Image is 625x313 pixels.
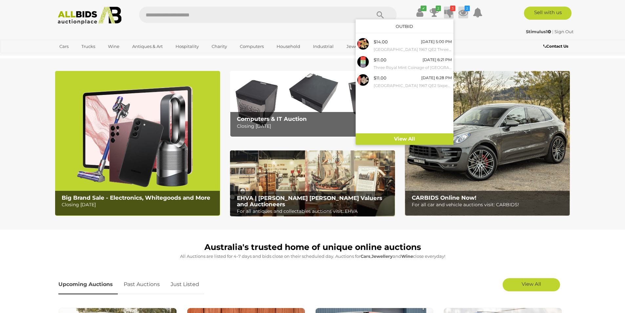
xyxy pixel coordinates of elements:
[444,7,454,18] a: 3
[429,7,439,18] a: 2
[357,74,369,86] img: 53689-20a.jpg
[524,7,572,20] a: Sell with us
[543,44,568,49] b: Contact Us
[374,38,388,46] div: $14.00
[374,46,452,53] small: [GEOGRAPHIC_DATA] 1967 QE2 Threepence Coins(22) with Coin Tube
[58,243,567,252] h1: Australia's trusted home of unique online auctions
[405,71,570,216] a: CARBIDS Online Now! CARBIDS Online Now! For all car and vehicle auctions visit: CARBIDS!
[356,36,453,55] a: $14.00 [DATE] 5:00 PM [GEOGRAPHIC_DATA] 1967 QE2 Threepence Coins(22) with Coin Tube
[230,71,395,137] img: Computers & IT Auction
[55,52,110,63] a: [GEOGRAPHIC_DATA]
[309,41,338,52] a: Industrial
[554,29,573,34] a: Sign Out
[237,116,307,122] b: Computers & IT Auction
[357,56,369,68] img: 53689-18a.jpg
[104,41,124,52] a: Wine
[342,41,371,52] a: Jewellery
[55,71,220,216] a: Big Brand Sale - Electronics, Whitegoods and More Big Brand Sale - Electronics, Whitegoods and Mo...
[401,254,413,259] strong: Wine
[237,122,391,130] p: Closing [DATE]
[371,254,393,259] strong: Jewellery
[62,194,210,201] b: Big Brand Sale - Electronics, Whitegoods and More
[207,41,231,52] a: Charity
[357,38,369,50] img: 53689-19a.jpg
[526,29,551,34] strong: Stimulus1
[374,82,452,89] small: [GEOGRAPHIC_DATA] 1967 QE2 Sixpence Coins(23) with Coin Tube
[58,253,567,260] p: All Auctions are listed for 4-7 days and bids close on their scheduled day. Auctions for , and cl...
[128,41,167,52] a: Antiques & Art
[458,7,468,18] a: 2
[166,275,204,294] a: Just Listed
[421,38,452,45] div: [DATE] 5:00 PM
[356,133,453,145] a: View All
[450,6,455,11] i: 3
[356,73,453,91] a: $11.00 [DATE] 6:28 PM [GEOGRAPHIC_DATA] 1967 QE2 Sixpence Coins(23) with Coin Tube
[54,7,125,25] img: Allbids.com.au
[230,150,395,217] img: EHVA | Evans Hastings Valuers and Auctioneers
[237,195,382,208] b: EHVA | [PERSON_NAME] [PERSON_NAME] Valuers and Auctioneers
[272,41,304,52] a: Household
[236,41,268,52] a: Computers
[55,41,73,52] a: Cars
[374,74,386,82] div: $11.00
[405,71,570,216] img: CARBIDS Online Now!
[396,24,413,29] a: Outbid
[421,74,452,81] div: [DATE] 6:28 PM
[374,56,386,64] div: $11.00
[412,201,566,209] p: For all car and vehicle auctions visit: CARBIDS!
[237,207,391,215] p: For all antiques and collectables auctions visit: EHVA
[356,55,453,73] a: $11.00 [DATE] 6:21 PM Three Royal Mint Coinage of [GEOGRAPHIC_DATA] and Northern Island Proof Coi...
[465,6,470,11] i: 2
[543,43,570,50] a: Contact Us
[522,281,541,287] span: View All
[119,275,165,294] a: Past Auctions
[230,71,395,137] a: Computers & IT Auction Computers & IT Auction Closing [DATE]
[423,56,452,63] div: [DATE] 6:21 PM
[361,254,370,259] strong: Cars
[62,201,216,209] p: Closing [DATE]
[415,7,425,18] a: ✔
[58,275,118,294] a: Upcoming Auctions
[55,71,220,216] img: Big Brand Sale - Electronics, Whitegoods and More
[526,29,552,34] a: Stimulus1
[552,29,553,34] span: |
[77,41,99,52] a: Trucks
[171,41,203,52] a: Hospitality
[412,194,476,201] b: CARBIDS Online Now!
[230,150,395,217] a: EHVA | Evans Hastings Valuers and Auctioneers EHVA | [PERSON_NAME] [PERSON_NAME] Valuers and Auct...
[374,64,452,71] small: Three Royal Mint Coinage of [GEOGRAPHIC_DATA] and Northern Island Proof Coin Sets, 1972, 1973, 1975
[364,7,397,23] button: Search
[503,278,560,291] a: View All
[421,6,427,11] i: ✔
[436,6,441,11] i: 2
